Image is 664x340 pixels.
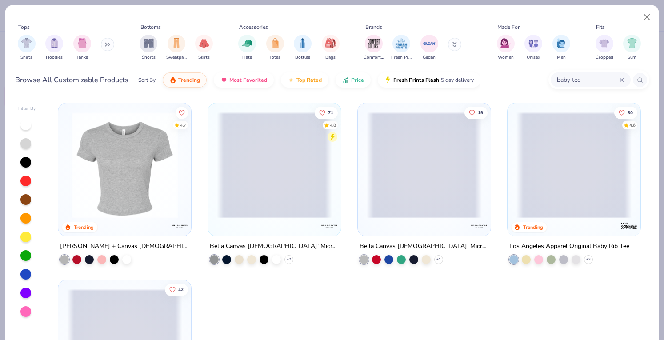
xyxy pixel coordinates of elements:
[470,217,488,235] img: Bella + Canvas logo
[500,38,511,48] img: Women Image
[599,38,609,48] img: Cropped Image
[229,76,267,84] span: Most Favorited
[364,35,384,61] button: filter button
[360,241,489,252] div: Bella Canvas [DEMOGRAPHIC_DATA]' Micro Ribbed 3/4 Raglan Baby Tee
[524,35,542,61] div: filter for Unisex
[142,54,156,61] span: Shorts
[596,35,613,61] div: filter for Cropped
[15,75,128,85] div: Browse All Customizable Products
[220,76,228,84] img: most_fav.gif
[527,54,540,61] span: Unisex
[378,72,480,88] button: Fresh Prints Flash5 day delivery
[18,23,30,31] div: Tops
[420,35,438,61] button: filter button
[49,38,59,48] img: Hoodies Image
[270,38,280,48] img: Totes Image
[238,35,256,61] div: filter for Hats
[195,35,213,61] div: filter for Skirts
[528,38,539,48] img: Unisex Image
[596,35,613,61] button: filter button
[441,75,474,85] span: 5 day delivery
[497,35,515,61] button: filter button
[623,35,641,61] button: filter button
[628,110,633,115] span: 30
[67,112,182,218] img: aa15adeb-cc10-480b-b531-6e6e449d5067
[320,217,338,235] img: Bella + Canvas logo
[294,35,312,61] button: filter button
[322,35,340,61] div: filter for Bags
[497,35,515,61] div: filter for Women
[166,54,187,61] span: Sweatpants
[199,38,209,48] img: Skirts Image
[140,35,157,61] button: filter button
[287,257,291,262] span: + 2
[45,35,63,61] button: filter button
[330,122,336,128] div: 4.8
[391,54,412,61] span: Fresh Prints
[166,35,187,61] button: filter button
[175,106,188,119] button: Like
[18,105,36,112] div: Filter By
[627,38,637,48] img: Slim Image
[21,38,32,48] img: Shirts Image
[18,35,36,61] div: filter for Shirts
[322,35,340,61] button: filter button
[498,54,514,61] span: Women
[509,241,629,252] div: Los Angeles Apparel Original Baby Rib Tee
[242,54,252,61] span: Hats
[556,38,566,48] img: Men Image
[552,35,570,61] button: filter button
[171,217,188,235] img: Bella + Canvas logo
[76,54,88,61] span: Tanks
[18,35,36,61] button: filter button
[269,54,280,61] span: Totes
[169,76,176,84] img: trending.gif
[395,37,408,50] img: Fresh Prints Image
[325,54,336,61] span: Bags
[596,54,613,61] span: Cropped
[20,54,32,61] span: Shirts
[478,110,483,115] span: 19
[266,35,284,61] button: filter button
[180,122,186,128] div: 4.7
[614,106,637,119] button: Like
[393,76,439,84] span: Fresh Prints Flash
[351,76,364,84] span: Price
[557,54,566,61] span: Men
[423,54,436,61] span: Gildan
[497,23,520,31] div: Made For
[288,76,295,84] img: TopRated.gif
[586,257,591,262] span: + 3
[210,241,339,252] div: Bella Canvas [DEMOGRAPHIC_DATA]' Micro Ribbed Long Sleeve Baby Tee
[628,54,636,61] span: Slim
[144,38,154,48] img: Shorts Image
[138,76,156,84] div: Sort By
[178,76,200,84] span: Trending
[60,241,189,252] div: [PERSON_NAME] + Canvas [DEMOGRAPHIC_DATA]' Micro Ribbed Baby Tee
[298,38,308,48] img: Bottles Image
[163,72,207,88] button: Trending
[295,54,310,61] span: Bottles
[552,35,570,61] div: filter for Men
[639,9,656,26] button: Close
[182,112,297,218] img: 28425ec1-0436-412d-a053-7d6557a5cd09
[266,35,284,61] div: filter for Totes
[464,106,488,119] button: Like
[77,38,87,48] img: Tanks Image
[164,284,188,296] button: Like
[140,35,157,61] div: filter for Shorts
[315,106,338,119] button: Like
[420,35,438,61] div: filter for Gildan
[436,257,441,262] span: + 1
[296,76,322,84] span: Top Rated
[46,54,63,61] span: Hoodies
[294,35,312,61] div: filter for Bottles
[239,23,268,31] div: Accessories
[620,217,638,235] img: Los Angeles Apparel logo
[325,38,335,48] img: Bags Image
[328,110,333,115] span: 71
[391,35,412,61] button: filter button
[198,54,210,61] span: Skirts
[242,38,252,48] img: Hats Image
[524,35,542,61] button: filter button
